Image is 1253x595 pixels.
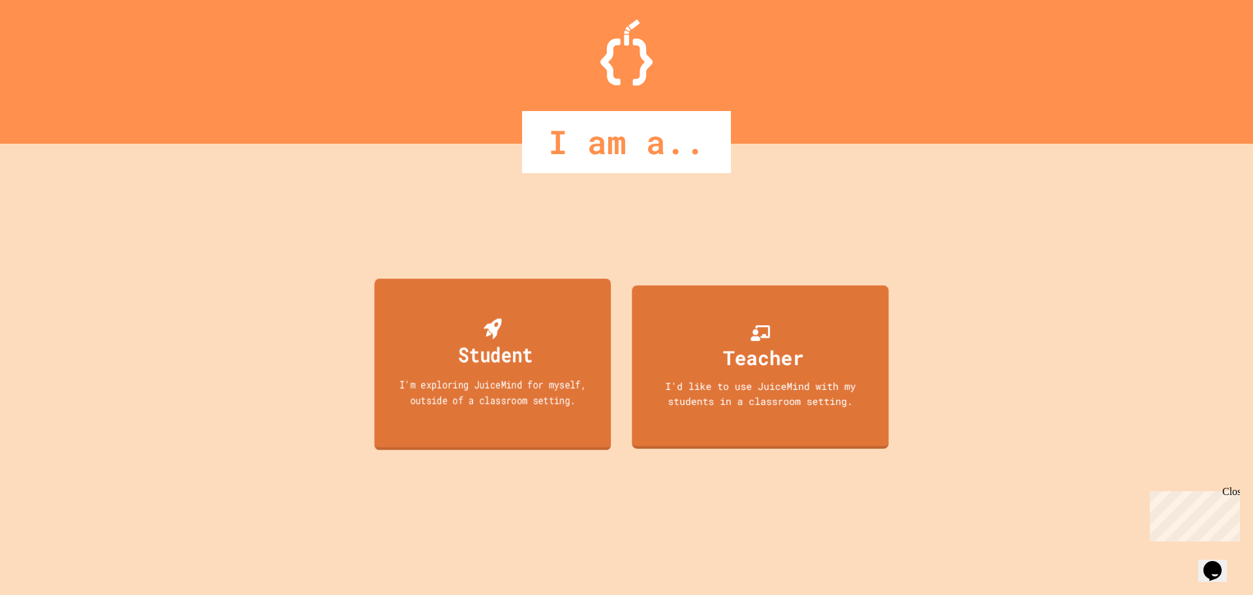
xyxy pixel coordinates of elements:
[522,111,731,173] div: I am a..
[5,5,90,83] div: Chat with us now!Close
[600,20,653,86] img: Logo.svg
[1145,486,1240,541] iframe: chat widget
[1198,543,1240,582] iframe: chat widget
[386,376,599,407] div: I'm exploring JuiceMind for myself, outside of a classroom setting.
[645,379,876,408] div: I'd like to use JuiceMind with my students in a classroom setting.
[723,343,804,372] div: Teacher
[458,339,533,370] div: Student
